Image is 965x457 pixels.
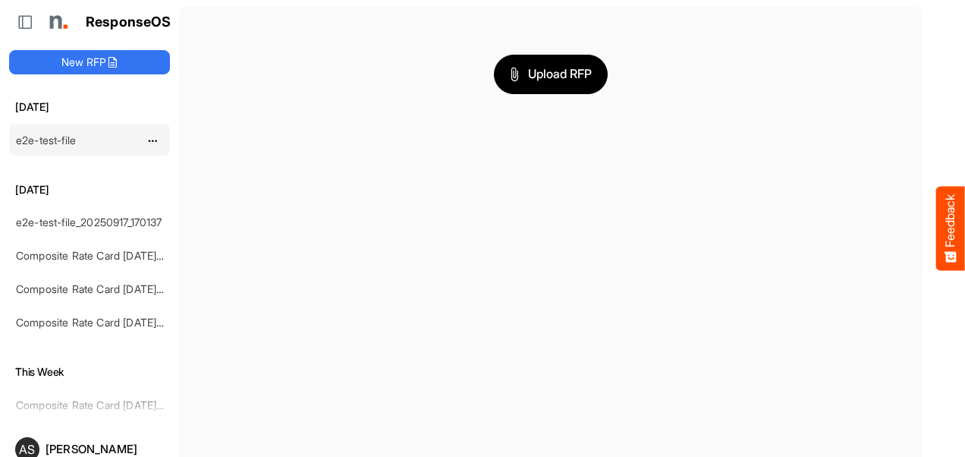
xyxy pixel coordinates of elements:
h6: [DATE] [9,99,170,115]
a: Composite Rate Card [DATE] mapping test_deleted [16,316,264,329]
a: e2e-test-file [16,134,76,147]
a: e2e-test-file_20250917_170137 [16,216,162,228]
img: Northell [42,7,72,37]
button: New RFP [9,50,170,74]
h6: This Week [9,364,170,380]
a: Composite Rate Card [DATE]_smaller [16,249,196,262]
button: Upload RFP [494,55,608,94]
h6: [DATE] [9,181,170,198]
button: dropdownbutton [145,133,160,148]
button: Feedback [936,187,965,271]
div: [PERSON_NAME] [46,443,164,455]
span: Upload RFP [510,65,592,84]
a: Composite Rate Card [DATE]_smaller [16,282,196,295]
span: AS [19,443,35,455]
h1: ResponseOS [86,14,171,30]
